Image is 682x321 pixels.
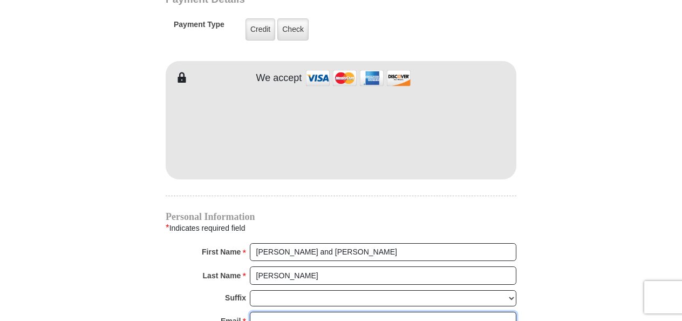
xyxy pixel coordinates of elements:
label: Check [277,18,309,41]
div: Indicates required field [166,221,516,235]
h4: We accept [256,72,302,84]
h5: Payment Type [174,20,224,35]
strong: First Name [202,244,241,259]
h4: Personal Information [166,212,516,221]
label: Credit [245,18,275,41]
strong: Suffix [225,290,246,305]
img: credit cards accepted [304,66,412,90]
strong: Last Name [203,268,241,283]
